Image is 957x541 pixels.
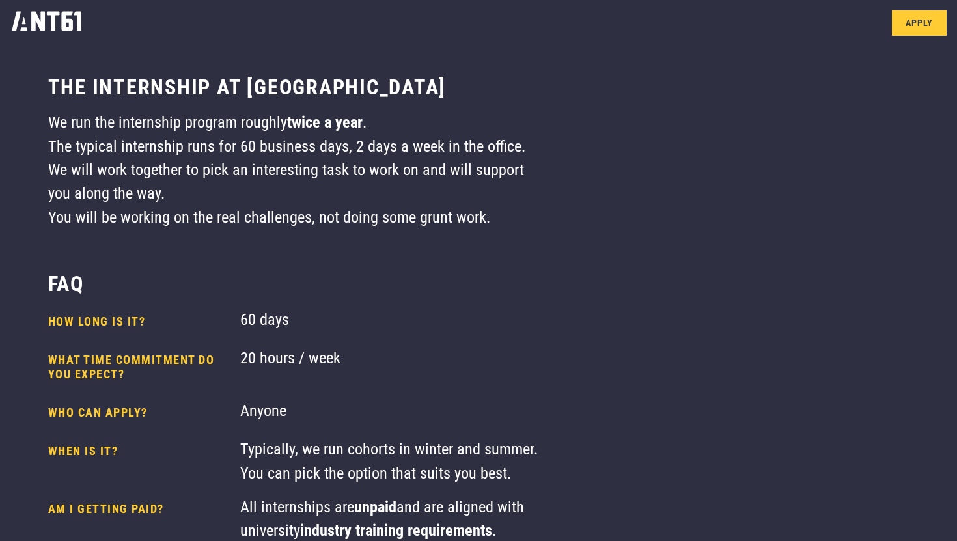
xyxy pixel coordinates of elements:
div: Typically, we run cohorts in winter and summer. You can pick the option that suits you best. [240,437,543,485]
strong: twice a year [287,113,363,132]
strong: industry training requirements [300,521,492,540]
h4: What time commitment do you expect? [48,353,230,382]
h3: The internship at [GEOGRAPHIC_DATA] [48,74,447,100]
div: Anyone [240,399,543,427]
h4: Who can apply? [48,406,230,421]
h4: When is it? [48,444,230,478]
h4: How long is it? [48,314,230,329]
div: 60 days [240,308,543,336]
div: We run the internship program roughly . The typical internship runs for 60 business days, 2 days ... [48,111,543,229]
a: Apply [892,10,947,36]
strong: unpaid [354,498,396,516]
h3: FAQ [48,271,84,297]
h4: AM I GETTING PAID? [48,502,230,536]
div: 20 hours / week [240,346,543,389]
